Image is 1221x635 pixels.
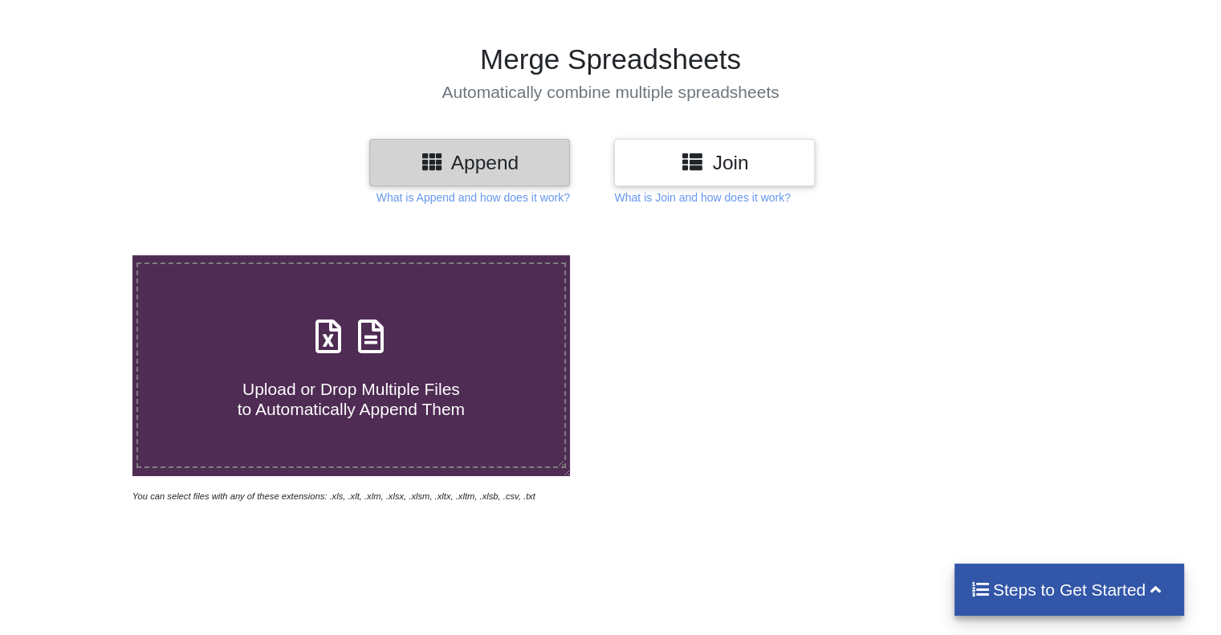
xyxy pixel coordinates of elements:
p: What is Join and how does it work? [614,189,790,206]
p: What is Append and how does it work? [376,189,570,206]
span: Upload or Drop Multiple Files to Automatically Append Them [238,380,465,418]
h3: Join [626,151,803,174]
h4: Steps to Get Started [971,580,1169,600]
h3: Append [381,151,558,174]
i: You can select files with any of these extensions: .xls, .xlt, .xlm, .xlsx, .xlsm, .xltx, .xltm, ... [132,491,535,501]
